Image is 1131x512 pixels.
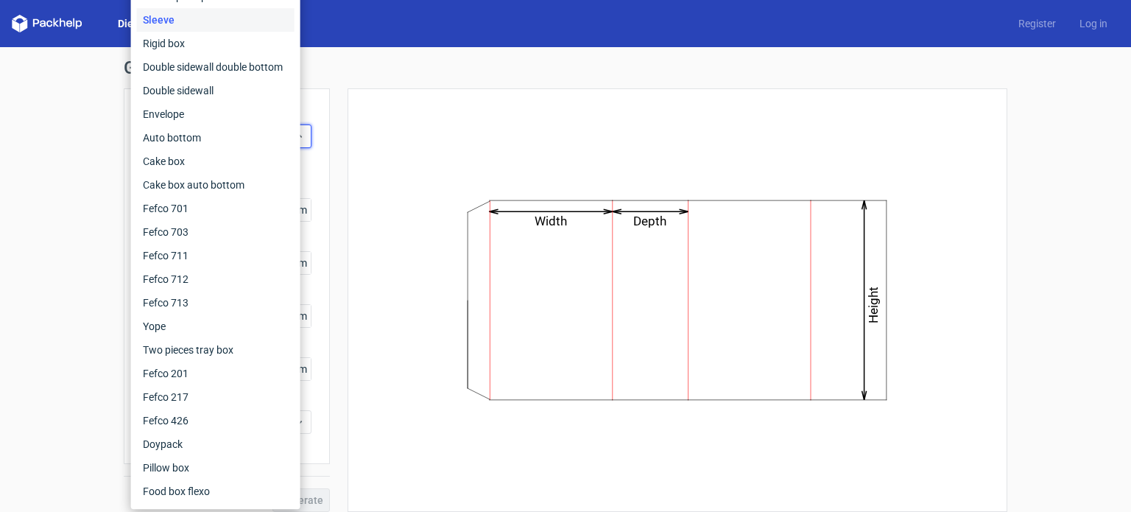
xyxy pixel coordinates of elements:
div: Sleeve [137,8,295,32]
div: Double sidewall double bottom [137,55,295,79]
div: Rigid box [137,32,295,55]
h1: Generate new dieline [124,59,1007,77]
div: Envelope [137,102,295,126]
div: Double sidewall [137,79,295,102]
div: Fefco 712 [137,267,295,291]
div: Fefco 701 [137,197,295,220]
div: Doypack [137,432,295,456]
div: Fefco 426 [137,409,295,432]
div: Auto bottom [137,126,295,150]
text: Width [535,214,568,228]
div: Fefco 201 [137,362,295,385]
div: Food box flexo [137,480,295,503]
div: Fefco 713 [137,291,295,315]
div: Cake box auto bottom [137,173,295,197]
div: Cake box [137,150,295,173]
a: Register [1007,16,1068,31]
div: Yope [137,315,295,338]
div: Two pieces tray box [137,338,295,362]
div: Fefco 217 [137,385,295,409]
div: Fefco 711 [137,244,295,267]
a: Log in [1068,16,1119,31]
div: Fefco 703 [137,220,295,244]
div: Pillow box [137,456,295,480]
text: Height [867,287,881,323]
text: Depth [634,214,667,228]
a: Dielines [106,16,168,31]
